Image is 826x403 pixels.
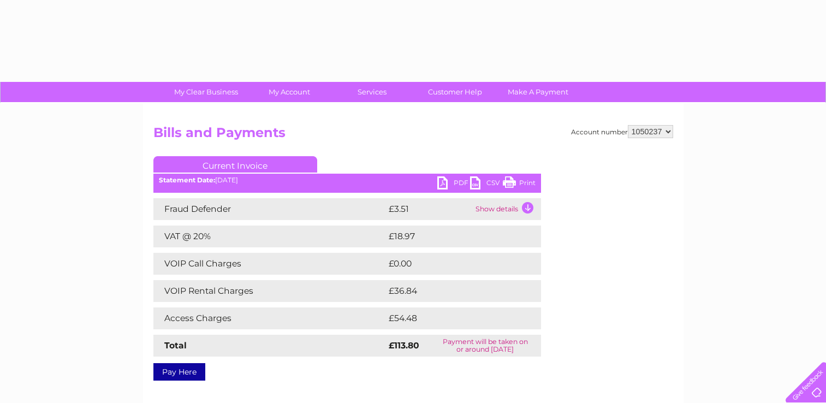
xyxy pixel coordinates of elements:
a: PDF [437,176,470,192]
strong: Total [164,340,187,351]
td: £3.51 [386,198,473,220]
td: VOIP Rental Charges [153,280,386,302]
div: [DATE] [153,176,541,184]
h2: Bills and Payments [153,125,673,146]
td: £0.00 [386,253,516,275]
a: Make A Payment [493,82,583,102]
a: CSV [470,176,503,192]
b: Statement Date: [159,176,215,184]
a: Services [327,82,417,102]
a: Current Invoice [153,156,317,173]
div: Account number [571,125,673,138]
a: Print [503,176,536,192]
a: My Clear Business [161,82,251,102]
td: £36.84 [386,280,520,302]
a: Customer Help [410,82,500,102]
a: My Account [244,82,334,102]
td: Fraud Defender [153,198,386,220]
td: £18.97 [386,226,518,247]
strong: £113.80 [389,340,419,351]
td: Payment will be taken on or around [DATE] [430,335,540,357]
td: £54.48 [386,307,520,329]
td: VAT @ 20% [153,226,386,247]
a: Pay Here [153,363,205,381]
td: Access Charges [153,307,386,329]
td: Show details [473,198,541,220]
td: VOIP Call Charges [153,253,386,275]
